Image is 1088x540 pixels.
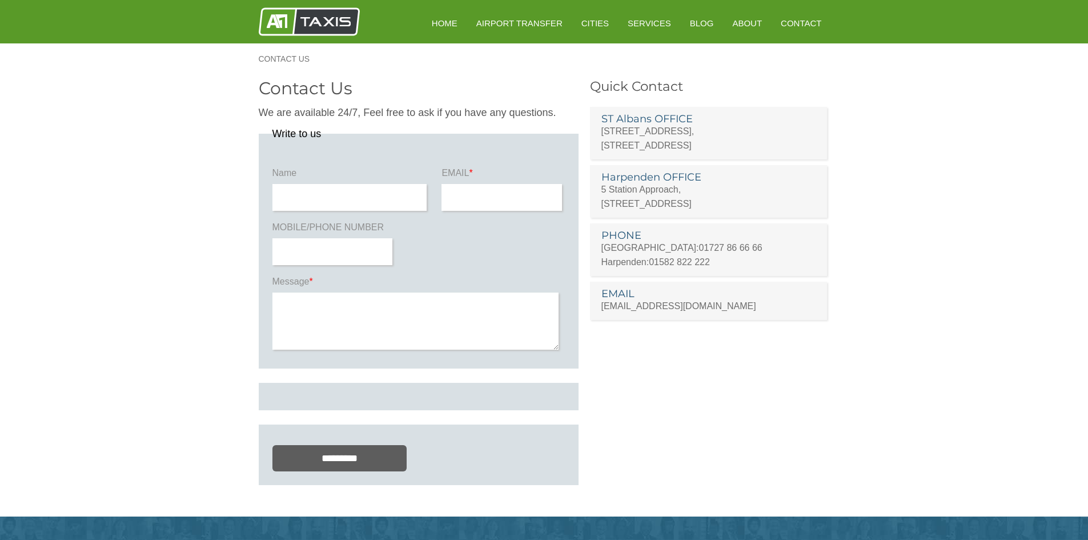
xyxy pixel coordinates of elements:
label: Message [272,275,565,293]
a: HOME [424,9,465,37]
p: 5 Station Approach, [STREET_ADDRESS] [601,182,816,211]
h3: Quick Contact [590,80,830,93]
p: Harpenden: [601,255,816,269]
a: Contact [773,9,829,37]
label: Name [272,167,430,184]
h2: Contact Us [259,80,579,97]
p: We are available 24/7, Feel free to ask if you have any questions. [259,106,579,120]
a: Blog [682,9,722,37]
a: 01727 86 66 66 [699,243,762,253]
h3: PHONE [601,230,816,241]
p: [STREET_ADDRESS], [STREET_ADDRESS] [601,124,816,153]
a: Airport Transfer [468,9,571,37]
legend: Write to us [272,129,322,139]
p: [GEOGRAPHIC_DATA]: [601,241,816,255]
h3: Harpenden OFFICE [601,172,816,182]
a: Services [620,9,679,37]
img: A1 Taxis [259,7,360,36]
label: EMAIL [441,167,564,184]
h3: ST Albans OFFICE [601,114,816,124]
a: About [724,9,770,37]
h3: EMAIL [601,289,816,299]
a: Contact Us [259,55,322,63]
a: [EMAIL_ADDRESS][DOMAIN_NAME] [601,301,756,311]
a: Cities [573,9,617,37]
label: MOBILE/PHONE NUMBER [272,221,395,238]
a: 01582 822 222 [649,257,710,267]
